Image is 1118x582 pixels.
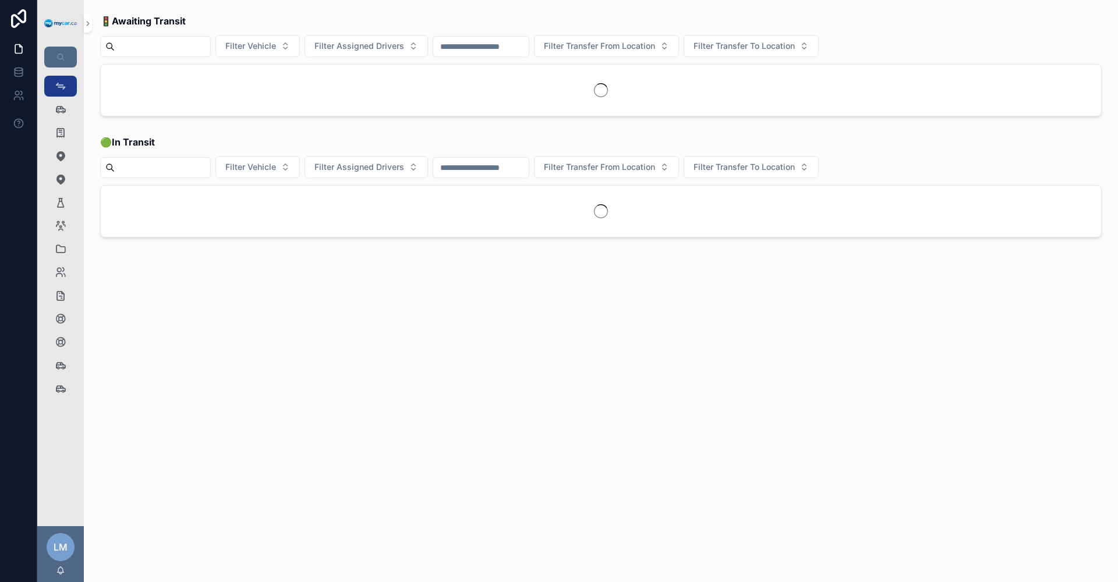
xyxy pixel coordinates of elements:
[44,19,77,28] img: App logo
[684,156,819,178] button: Select Button
[314,40,404,52] span: Filter Assigned Drivers
[305,35,428,57] button: Select Button
[544,40,655,52] span: Filter Transfer From Location
[112,136,155,148] strong: In Transit
[544,161,655,173] span: Filter Transfer From Location
[54,540,68,554] span: LM
[534,156,679,178] button: Select Button
[694,161,795,173] span: Filter Transfer To Location
[305,156,428,178] button: Select Button
[314,161,404,173] span: Filter Assigned Drivers
[694,40,795,52] span: Filter Transfer To Location
[225,161,276,173] span: Filter Vehicle
[100,135,155,149] span: 🟢
[112,15,186,27] strong: Awaiting Transit
[684,35,819,57] button: Select Button
[37,68,84,526] div: scrollable content
[215,156,300,178] button: Select Button
[534,35,679,57] button: Select Button
[225,40,276,52] span: Filter Vehicle
[215,35,300,57] button: Select Button
[100,14,186,28] span: 🚦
